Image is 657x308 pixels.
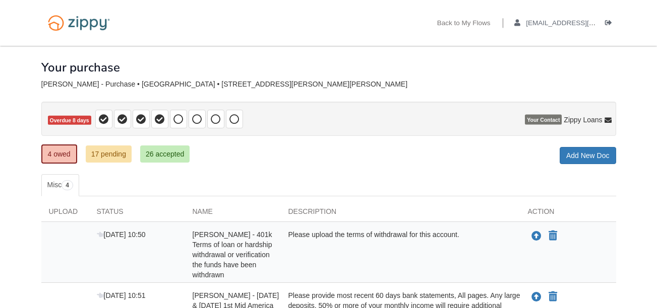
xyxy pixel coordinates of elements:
[526,19,641,27] span: andcook84@outlook.com
[605,19,616,29] a: Log out
[41,10,116,36] img: Logo
[560,147,616,164] a: Add New Doc
[97,230,146,239] span: [DATE] 10:50
[514,19,642,29] a: edit profile
[62,180,73,190] span: 4
[520,206,616,221] div: Action
[89,206,185,221] div: Status
[530,290,543,303] button: Upload Andrea Reinhart - June & July 2025 1st Mid America CU statements - Transaction history fro...
[548,291,558,303] button: Declare Andrea Reinhart - June & July 2025 1st Mid America CU statements - Transaction history fr...
[97,291,146,299] span: [DATE] 10:51
[548,230,558,242] button: Declare Andrea Reinhart - 401k Terms of loan or hardship withdrawal or verification the funds hav...
[48,116,91,125] span: Overdue 8 days
[41,80,616,89] div: [PERSON_NAME] - Purchase • [GEOGRAPHIC_DATA] • [STREET_ADDRESS][PERSON_NAME][PERSON_NAME]
[281,206,520,221] div: Description
[564,115,602,125] span: Zippy Loans
[41,174,79,196] a: Misc
[530,229,543,243] button: Upload Andrea Reinhart - 401k Terms of loan or hardship withdrawal or verification the funds have...
[41,144,77,164] a: 4 owed
[185,206,281,221] div: Name
[281,229,520,280] div: Please upload the terms of withdrawal for this account.
[437,19,491,29] a: Back to My Flows
[41,61,120,74] h1: Your purchase
[525,115,562,125] span: Your Contact
[140,145,190,163] a: 26 accepted
[86,145,132,163] a: 17 pending
[41,206,89,221] div: Upload
[193,230,272,279] span: [PERSON_NAME] - 401k Terms of loan or hardship withdrawal or verification the funds have been wit...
